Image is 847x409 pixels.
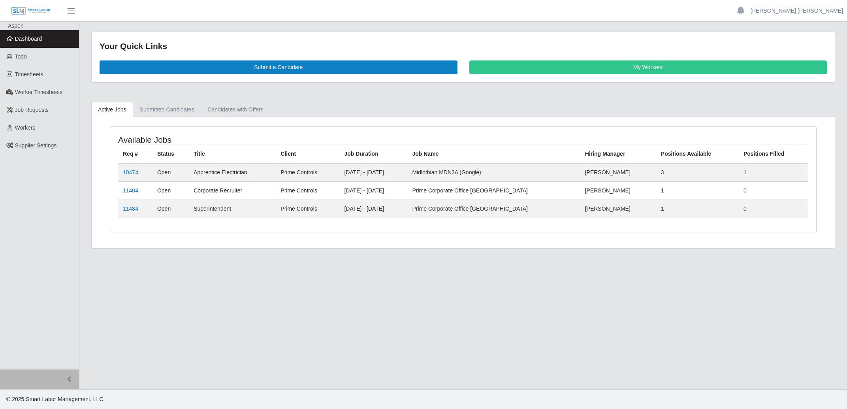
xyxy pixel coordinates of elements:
td: 0 [739,200,808,218]
span: Workers [15,124,36,131]
td: [DATE] - [DATE] [339,163,407,182]
h4: Available Jobs [118,135,399,145]
a: Submitted Candidates [133,102,201,117]
a: Submit a Candidate [100,60,457,74]
td: 3 [656,163,739,182]
th: Job Name [407,145,580,163]
td: Apprentice Electrician [189,163,276,182]
a: [PERSON_NAME] [PERSON_NAME] [751,7,843,15]
a: My Workers [469,60,827,74]
td: Prime Controls [276,181,339,200]
td: 1 [656,181,739,200]
td: [PERSON_NAME] [580,163,656,182]
span: © 2025 Smart Labor Management, LLC [6,396,103,402]
span: Supplier Settings [15,142,57,149]
td: Midlothian MDN3A (Google) [407,163,580,182]
a: 10474 [123,169,138,175]
td: 1 [656,200,739,218]
td: [DATE] - [DATE] [339,200,407,218]
a: 11484 [123,205,138,212]
td: [DATE] - [DATE] [339,181,407,200]
td: Prime Controls [276,200,339,218]
th: Job Duration [339,145,407,163]
td: Corporate Recruiter [189,181,276,200]
th: Client [276,145,339,163]
th: Title [189,145,276,163]
th: Req # [118,145,152,163]
td: Open [152,163,189,182]
td: Prime Corporate Office [GEOGRAPHIC_DATA] [407,181,580,200]
a: Candidates with Offers [201,102,270,117]
td: Open [152,200,189,218]
img: SLM Logo [11,7,51,15]
td: [PERSON_NAME] [580,200,656,218]
td: 0 [739,181,808,200]
th: Hiring Manager [580,145,656,163]
td: Superintendent [189,200,276,218]
th: Status [152,145,189,163]
td: Prime Corporate Office [GEOGRAPHIC_DATA] [407,200,580,218]
td: Open [152,181,189,200]
td: Prime Controls [276,163,339,182]
span: Todo [15,53,27,60]
td: [PERSON_NAME] [580,181,656,200]
span: Timesheets [15,71,43,77]
td: 1 [739,163,808,182]
th: Positions Available [656,145,739,163]
span: Worker Timesheets [15,89,62,95]
span: Aspen [8,23,24,29]
a: 11404 [123,187,138,194]
a: Active Jobs [91,102,133,117]
span: Dashboard [15,36,42,42]
span: Job Requests [15,107,49,113]
th: Positions Filled [739,145,808,163]
div: Your Quick Links [100,40,827,53]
